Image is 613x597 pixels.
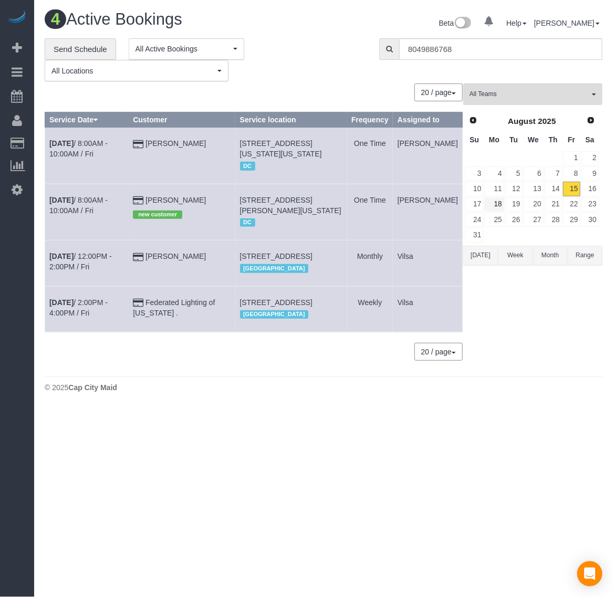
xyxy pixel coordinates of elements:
[45,128,129,184] td: Schedule date
[545,197,562,212] a: 21
[51,66,215,76] span: All Locations
[133,299,143,307] i: Credit Card Payment
[465,213,483,227] a: 24
[393,112,462,128] th: Assigned to
[393,128,462,184] td: Assigned to
[133,197,143,204] i: Credit Card Payment
[49,252,112,271] a: [DATE]/ 12:00PM - 2:00PM / Fri
[133,254,143,261] i: Credit Card Payment
[146,196,206,204] a: [PERSON_NAME]
[563,182,580,196] a: 15
[489,135,500,144] span: Monday
[523,197,543,212] a: 20
[581,151,599,165] a: 2
[129,128,235,184] td: Customer
[577,561,602,586] div: Open Intercom Messenger
[45,60,228,81] ol: All Locations
[49,139,108,158] a: [DATE]/ 8:00AM - 10:00AM / Fri
[240,216,343,229] div: Location
[235,184,347,240] td: Service location
[465,228,483,242] a: 31
[568,246,602,265] button: Range
[45,9,66,29] span: 4
[235,128,347,184] td: Service location
[45,38,116,60] a: Send Schedule
[469,116,477,124] span: Prev
[484,166,504,181] a: 4
[484,182,504,196] a: 11
[415,83,463,101] nav: Pagination navigation
[581,213,599,227] a: 30
[347,128,393,184] td: Frequency
[45,112,129,128] th: Service Date
[465,197,483,212] a: 17
[240,261,343,275] div: Location
[538,117,556,125] span: 2025
[129,112,235,128] th: Customer
[240,252,313,260] span: [STREET_ADDRESS]
[586,135,595,144] span: Saturday
[470,90,589,99] span: All Teams
[466,113,481,128] a: Prev
[465,166,483,181] a: 3
[545,213,562,227] a: 28
[454,17,471,30] img: New interface
[45,382,602,393] div: © 2025
[393,286,462,332] td: Assigned to
[510,135,518,144] span: Tuesday
[581,182,599,196] a: 16
[498,246,533,265] button: Week
[470,135,479,144] span: Sunday
[463,83,602,100] ol: All Teams
[240,159,343,173] div: Location
[146,252,206,260] a: [PERSON_NAME]
[549,135,558,144] span: Thursday
[240,298,313,307] span: [STREET_ADDRESS]
[240,196,341,215] span: [STREET_ADDRESS][PERSON_NAME][US_STATE]
[133,141,143,148] i: Credit Card Payment
[133,211,182,219] span: new customer
[484,197,504,212] a: 18
[240,308,343,321] div: Location
[49,139,74,148] b: [DATE]
[45,286,129,332] td: Schedule date
[45,240,129,286] td: Schedule date
[414,343,463,361] button: 20 / page
[240,264,309,273] span: [GEOGRAPHIC_DATA]
[523,213,543,227] a: 27
[415,343,463,361] nav: Pagination navigation
[347,286,393,332] td: Frequency
[587,116,595,124] span: Next
[484,213,504,227] a: 25
[49,196,108,215] a: [DATE]/ 8:00AM - 10:00AM / Fri
[45,11,316,28] h1: Active Bookings
[235,286,347,332] td: Service location
[534,19,600,27] a: [PERSON_NAME]
[49,252,74,260] b: [DATE]
[136,44,231,54] span: All Active Bookings
[505,197,523,212] a: 19
[463,246,498,265] button: [DATE]
[505,166,523,181] a: 5
[563,213,580,227] a: 29
[581,166,599,181] a: 9
[568,135,575,144] span: Friday
[240,162,255,170] span: DC
[347,184,393,240] td: Frequency
[439,19,472,27] a: Beta
[528,135,539,144] span: Wednesday
[6,11,27,25] img: Automaid Logo
[146,139,206,148] a: [PERSON_NAME]
[240,310,309,319] span: [GEOGRAPHIC_DATA]
[523,182,543,196] a: 13
[240,218,255,227] span: DC
[68,383,117,392] strong: Cap City Maid
[505,182,523,196] a: 12
[506,19,527,27] a: Help
[581,197,599,212] a: 23
[240,139,322,158] span: [STREET_ADDRESS][US_STATE][US_STATE]
[235,112,347,128] th: Service location
[545,166,562,181] a: 7
[235,240,347,286] td: Service location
